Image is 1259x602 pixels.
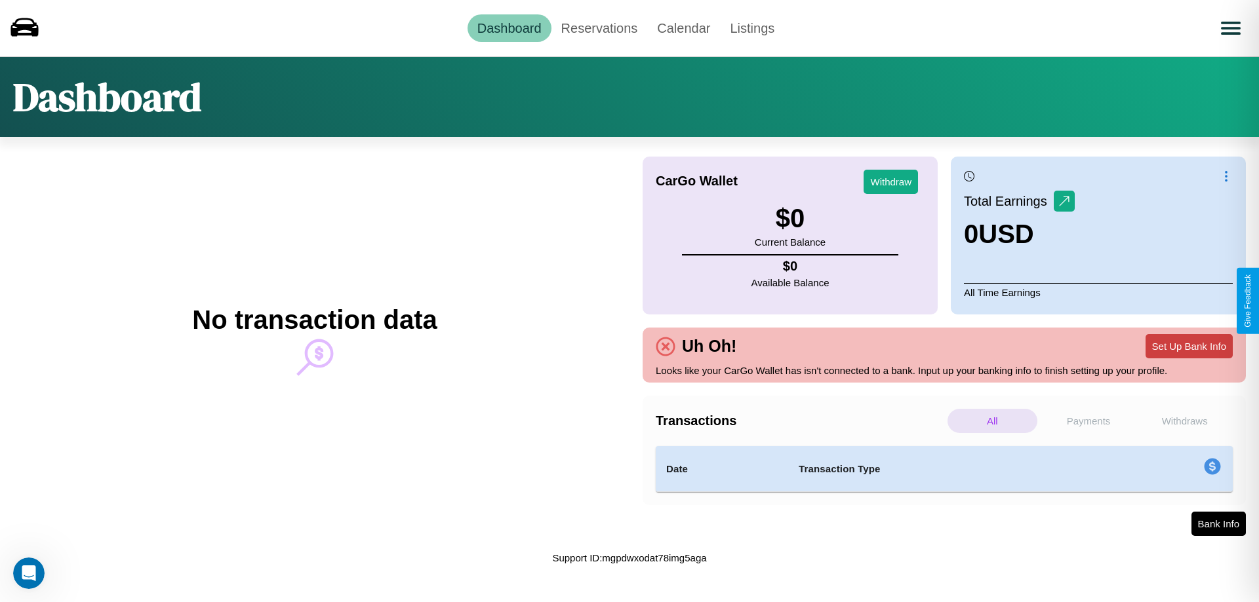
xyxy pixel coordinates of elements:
[13,70,201,124] h1: Dashboard
[751,259,829,274] h4: $ 0
[552,549,706,567] p: Support ID: mgpdwxodat78img5aga
[647,14,720,42] a: Calendar
[656,362,1233,379] p: Looks like your CarGo Wallet has isn't connected to a bank. Input up your banking info to finish ...
[468,14,551,42] a: Dashboard
[13,557,45,589] iframe: Intercom live chat
[1044,409,1134,433] p: Payments
[751,274,829,292] p: Available Balance
[656,413,944,428] h4: Transactions
[1212,10,1249,47] button: Open menu
[964,283,1233,301] p: All Time Earnings
[799,461,1096,477] h4: Transaction Type
[964,189,1054,213] p: Total Earnings
[675,337,743,356] h4: Uh Oh!
[1243,274,1252,328] div: Give Feedback
[551,14,648,42] a: Reservations
[864,170,918,194] button: Withdraw
[720,14,784,42] a: Listings
[755,204,826,233] h3: $ 0
[1191,512,1246,536] button: Bank Info
[964,219,1075,249] h3: 0 USD
[948,409,1037,433] p: All
[192,305,437,335] h2: No transaction data
[656,446,1233,492] table: simple table
[755,233,826,251] p: Current Balance
[1140,409,1229,433] p: Withdraws
[1146,334,1233,358] button: Set Up Bank Info
[656,174,738,189] h4: CarGo Wallet
[666,461,778,477] h4: Date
